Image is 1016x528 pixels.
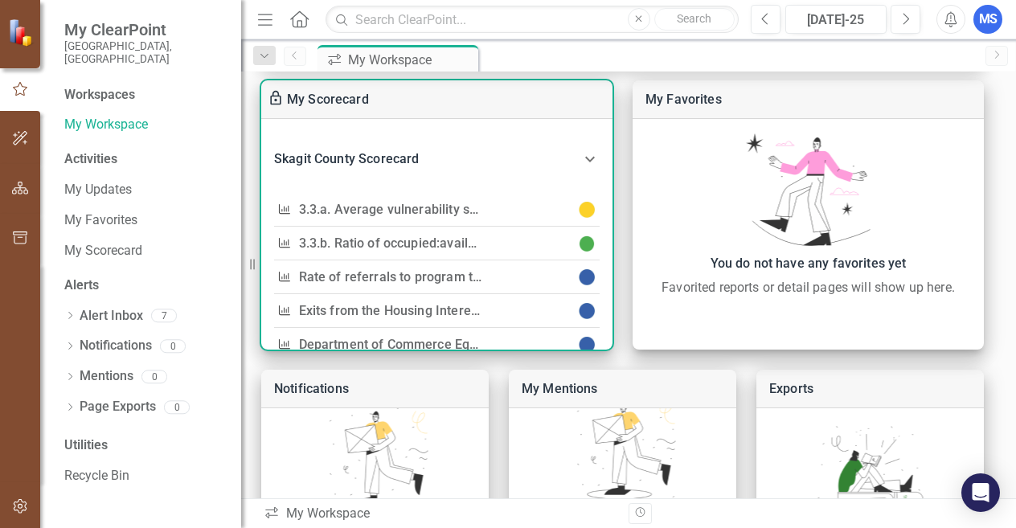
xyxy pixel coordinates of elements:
a: Notifications [274,381,349,396]
button: [DATE]-25 [785,5,887,34]
div: Skagit County Scorecard [261,132,612,186]
a: 3.3.b. Ratio of occupied:available bed nights [299,235,559,251]
div: You do not have any favorites yet [641,252,976,275]
div: Activities [64,150,225,169]
span: Search [677,12,711,25]
a: My Scorecard [64,242,225,260]
img: ClearPoint Strategy [8,18,36,47]
a: My Favorites [645,92,722,107]
div: Favorited reports or detail pages will show up here. [641,278,976,297]
input: Search ClearPoint... [326,6,739,34]
a: Exports [769,381,813,396]
div: 0 [164,400,190,414]
a: Alert Inbox [80,307,143,325]
a: My Workspace [64,116,225,134]
div: 0 [160,339,186,353]
div: 0 [141,370,167,383]
a: My Updates [64,181,225,199]
div: Utilities [64,436,225,455]
div: Open Intercom Messenger [961,473,1000,512]
a: Mentions [80,367,133,386]
button: MS [973,5,1002,34]
div: [DATE]-25 [791,10,881,30]
small: [GEOGRAPHIC_DATA], [GEOGRAPHIC_DATA] [64,39,225,66]
a: Notifications [80,337,152,355]
a: Rate of referrals to program type vs. placement [299,269,580,284]
a: Exits from the Housing Interest Pool [299,303,511,318]
a: My Favorites [64,211,225,230]
button: Search [654,8,735,31]
a: My Mentions [522,381,598,396]
div: Workspaces [64,86,135,104]
div: 7 [151,309,177,323]
a: Recycle Bin [64,467,225,485]
a: 3.3.a. Average vulnerability score of placements from the Housing Interest Pool [299,202,768,217]
a: My Scorecard [287,92,369,107]
div: My Workspace [348,50,474,70]
div: Alerts [64,276,225,295]
div: My Workspace [264,505,617,523]
div: Skagit County Scorecard [274,148,580,170]
a: Department of Commerce Equity Measure [299,337,547,352]
div: To enable drag & drop and resizing, please duplicate this workspace from “Manage Workspaces” [268,90,287,109]
a: Page Exports [80,398,156,416]
span: My ClearPoint [64,20,225,39]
